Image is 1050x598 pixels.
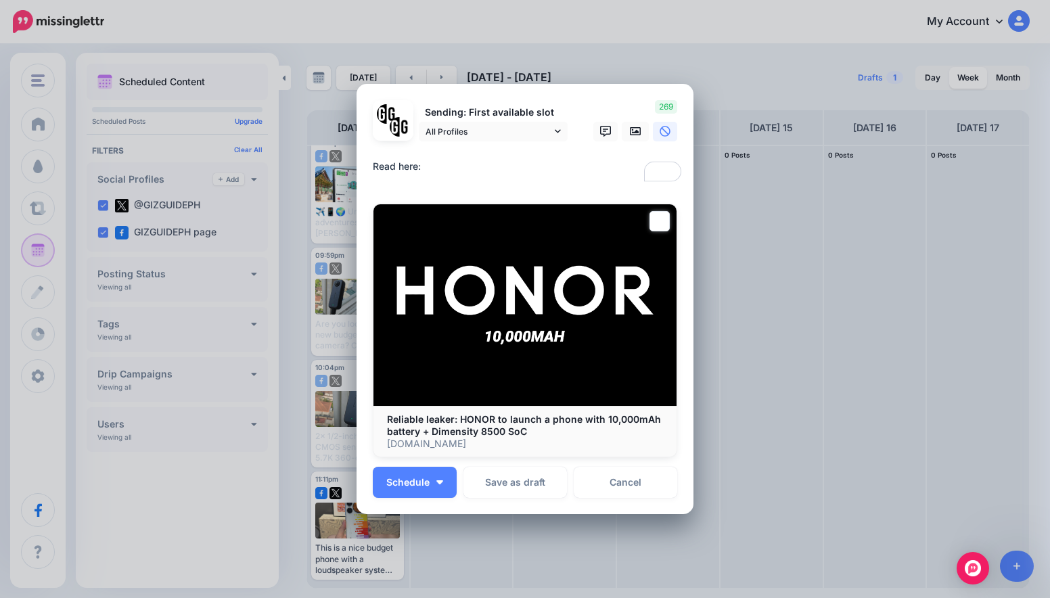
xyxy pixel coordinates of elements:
a: Cancel [574,467,677,498]
img: Reliable leaker: HONOR to launch a phone with 10,000mAh battery + Dimensity 8500 SoC [373,204,677,406]
div: Open Intercom Messenger [957,552,989,584]
span: Schedule [386,478,430,487]
a: All Profiles [419,122,568,141]
span: All Profiles [426,124,551,139]
img: arrow-down-white.png [436,480,443,484]
button: Schedule [373,467,457,498]
img: 353459792_649996473822713_4483302954317148903_n-bsa138318.png [377,104,396,124]
p: [DOMAIN_NAME] [387,438,663,450]
img: JT5sWCfR-79925.png [390,117,409,137]
textarea: To enrich screen reader interactions, please activate Accessibility in Grammarly extension settings [373,158,684,185]
b: Reliable leaker: HONOR to launch a phone with 10,000mAh battery + Dimensity 8500 SoC [387,413,661,437]
div: Read here: [373,158,684,175]
button: Save as draft [463,467,567,498]
p: Sending: First available slot [419,105,568,120]
span: 269 [655,100,677,114]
